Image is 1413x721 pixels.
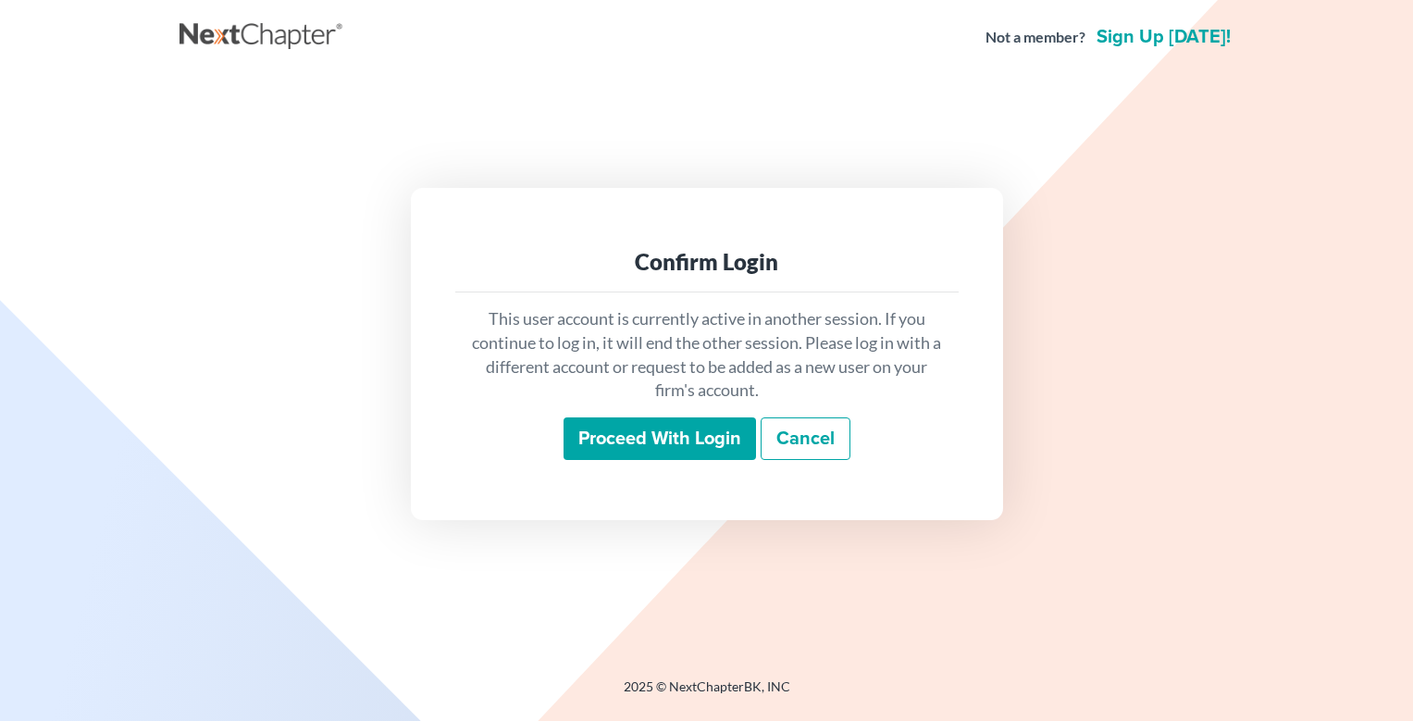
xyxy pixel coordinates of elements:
[761,417,850,460] a: Cancel
[1093,28,1234,46] a: Sign up [DATE]!
[564,417,756,460] input: Proceed with login
[180,677,1234,711] div: 2025 © NextChapterBK, INC
[470,247,944,277] div: Confirm Login
[985,27,1085,48] strong: Not a member?
[470,307,944,403] p: This user account is currently active in another session. If you continue to log in, it will end ...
